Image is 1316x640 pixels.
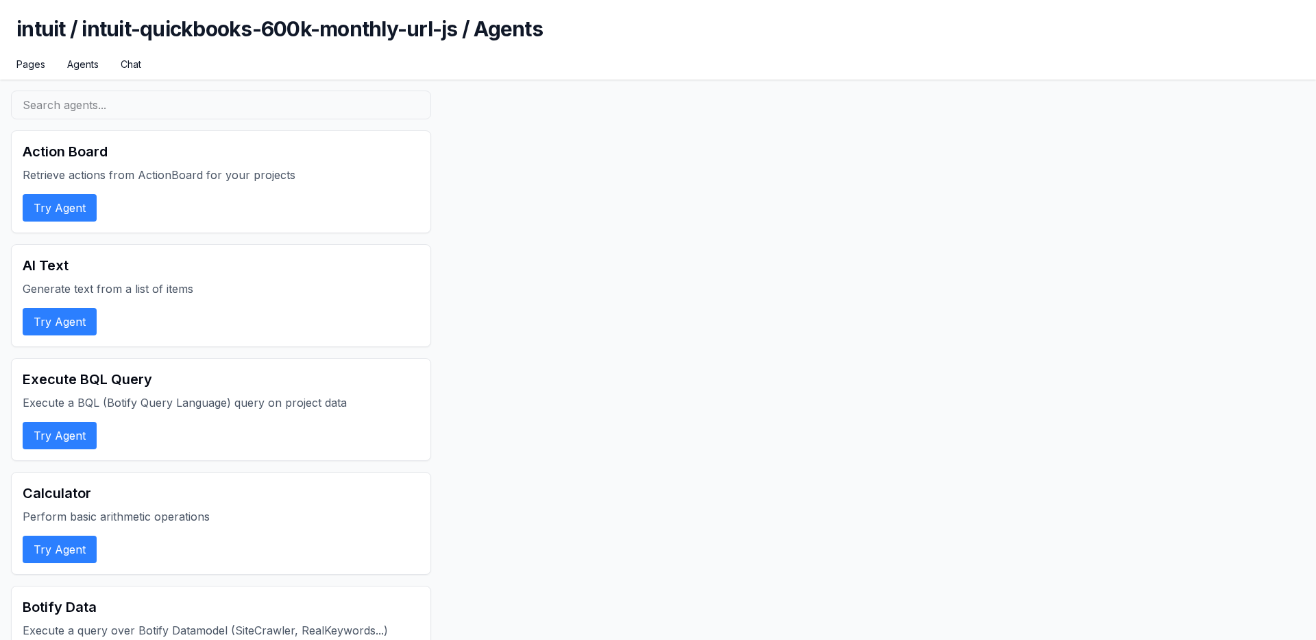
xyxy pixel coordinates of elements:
button: Try Agent [23,194,97,222]
h1: intuit / intuit-quickbooks-600k-monthly-url-js / Agents [16,16,1300,58]
p: Retrieve actions from ActionBoard for your projects [23,167,419,183]
h2: AI Text [23,256,419,275]
p: Perform basic arithmetic operations [23,508,419,525]
button: Try Agent [23,422,97,449]
h2: Execute BQL Query [23,370,419,389]
a: Pages [16,58,45,71]
p: Execute a query over Botify Datamodel (SiteCrawler, RealKeywords...) [23,622,419,639]
h2: Calculator [23,484,419,503]
input: Search agents... [11,91,431,119]
p: Generate text from a list of items [23,281,419,297]
a: Agents [67,58,99,71]
a: Chat [121,58,141,71]
button: Try Agent [23,536,97,563]
h2: Action Board [23,142,419,161]
button: Try Agent [23,308,97,335]
h2: Botify Data [23,597,419,617]
p: Execute a BQL (Botify Query Language) query on project data [23,394,419,411]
